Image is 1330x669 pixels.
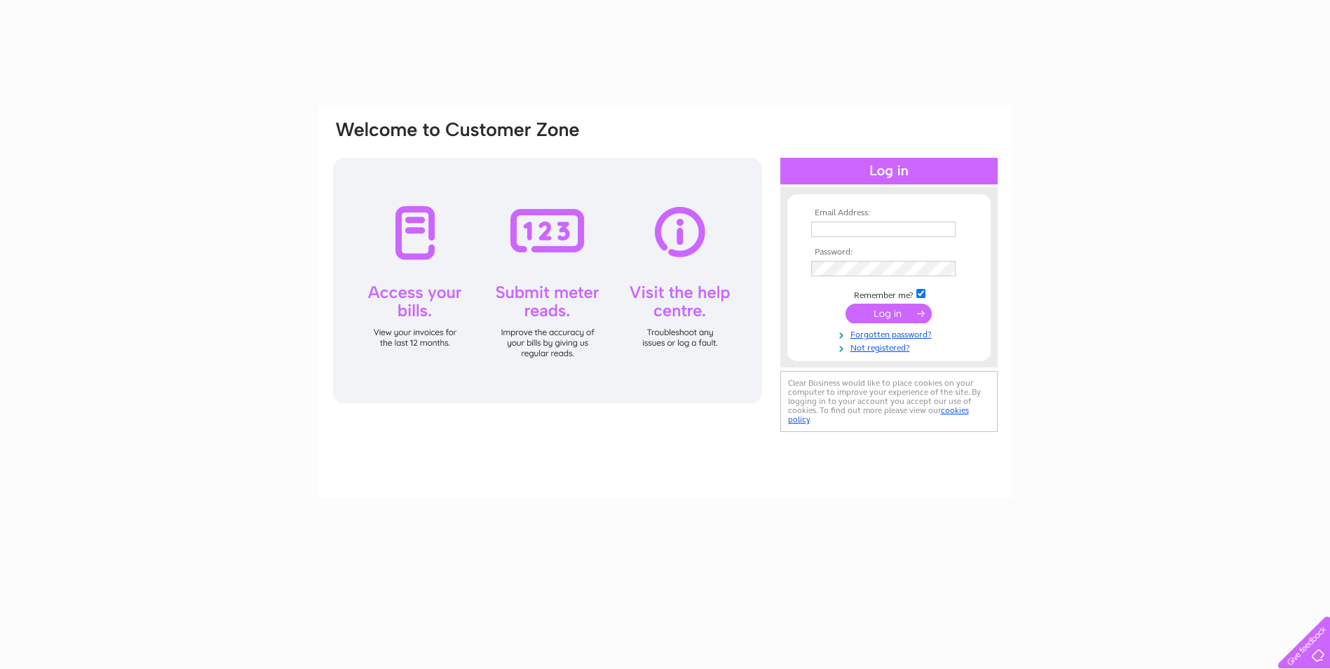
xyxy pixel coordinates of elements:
[788,405,969,424] a: cookies policy
[811,340,970,353] a: Not registered?
[780,371,998,432] div: Clear Business would like to place cookies on your computer to improve your experience of the sit...
[808,287,970,301] td: Remember me?
[846,304,932,323] input: Submit
[808,208,970,218] th: Email Address:
[811,327,970,340] a: Forgotten password?
[808,248,970,257] th: Password:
